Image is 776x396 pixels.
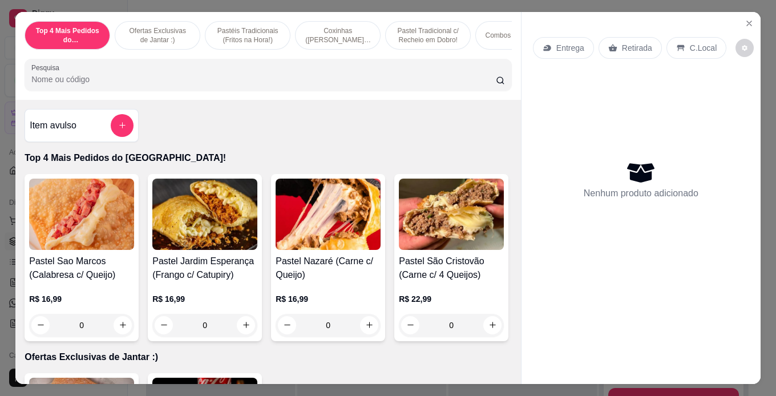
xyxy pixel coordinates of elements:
p: Pastéis Tradicionais (Fritos na Hora!) [215,26,281,45]
p: Nenhum produto adicionado [584,187,698,200]
h4: Pastel Nazaré (Carne c/ Queijo) [276,254,381,282]
p: C.Local [690,42,717,54]
h4: Pastel Sao Marcos (Calabresa c/ Queijo) [29,254,134,282]
h4: Item avulso [30,119,76,132]
p: Ofertas Exclusivas de Jantar :) [124,26,191,45]
p: R$ 16,99 [276,293,381,305]
h4: Pastel São Cristovão (Carne c/ 4 Queijos) [399,254,504,282]
img: product-image [399,179,504,250]
button: decrease-product-quantity [735,39,754,57]
label: Pesquisa [31,63,63,72]
p: Top 4 Mais Pedidos do [GEOGRAPHIC_DATA]! [25,151,512,165]
img: product-image [276,179,381,250]
p: Entrega [556,42,584,54]
p: Retirada [622,42,652,54]
p: R$ 16,99 [152,293,257,305]
p: Coxinhas ([PERSON_NAME] & Crocantes) [305,26,371,45]
img: product-image [29,179,134,250]
p: R$ 16,99 [29,293,134,305]
p: Top 4 Mais Pedidos do [GEOGRAPHIC_DATA]! [34,26,100,45]
p: Combos no Precinho! [486,31,551,40]
p: Ofertas Exclusivas de Jantar :) [25,350,512,364]
button: Close [740,14,758,33]
h4: Pastel Jardim Esperança (Frango c/ Catupiry) [152,254,257,282]
p: Pastel Tradicional c/ Recheio em Dobro! [395,26,461,45]
button: add-separate-item [111,114,134,137]
input: Pesquisa [31,74,496,85]
img: product-image [152,179,257,250]
p: R$ 22,99 [399,293,504,305]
